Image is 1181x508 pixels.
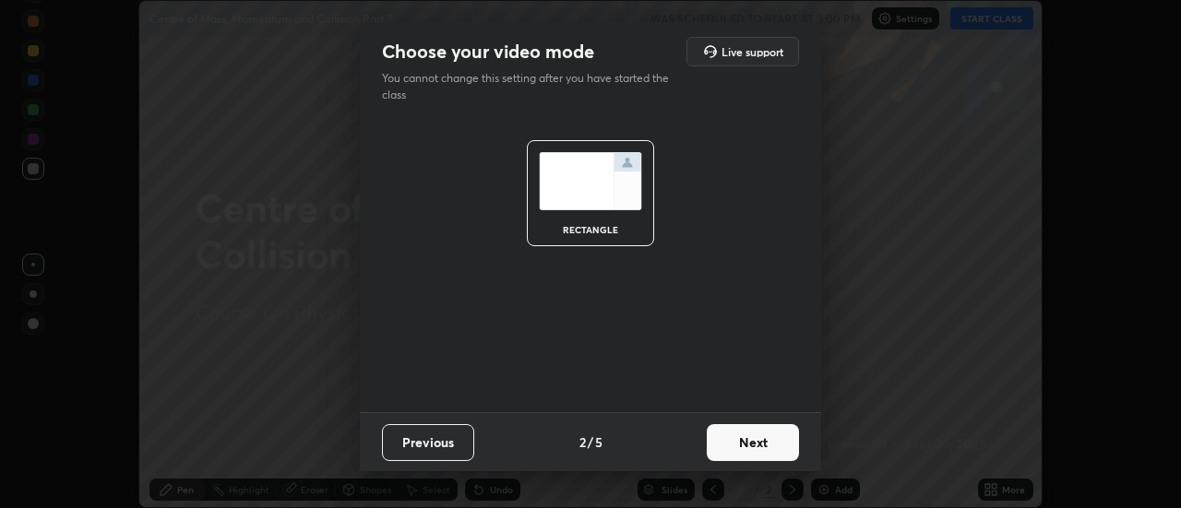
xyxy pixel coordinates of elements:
h5: Live support [722,46,783,57]
div: rectangle [554,225,627,234]
img: normalScreenIcon.ae25ed63.svg [539,152,642,210]
p: You cannot change this setting after you have started the class [382,70,681,103]
h4: 2 [579,432,586,452]
h2: Choose your video mode [382,40,594,64]
button: Previous [382,424,474,461]
h4: / [588,432,593,452]
h4: 5 [595,432,602,452]
button: Next [707,424,799,461]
